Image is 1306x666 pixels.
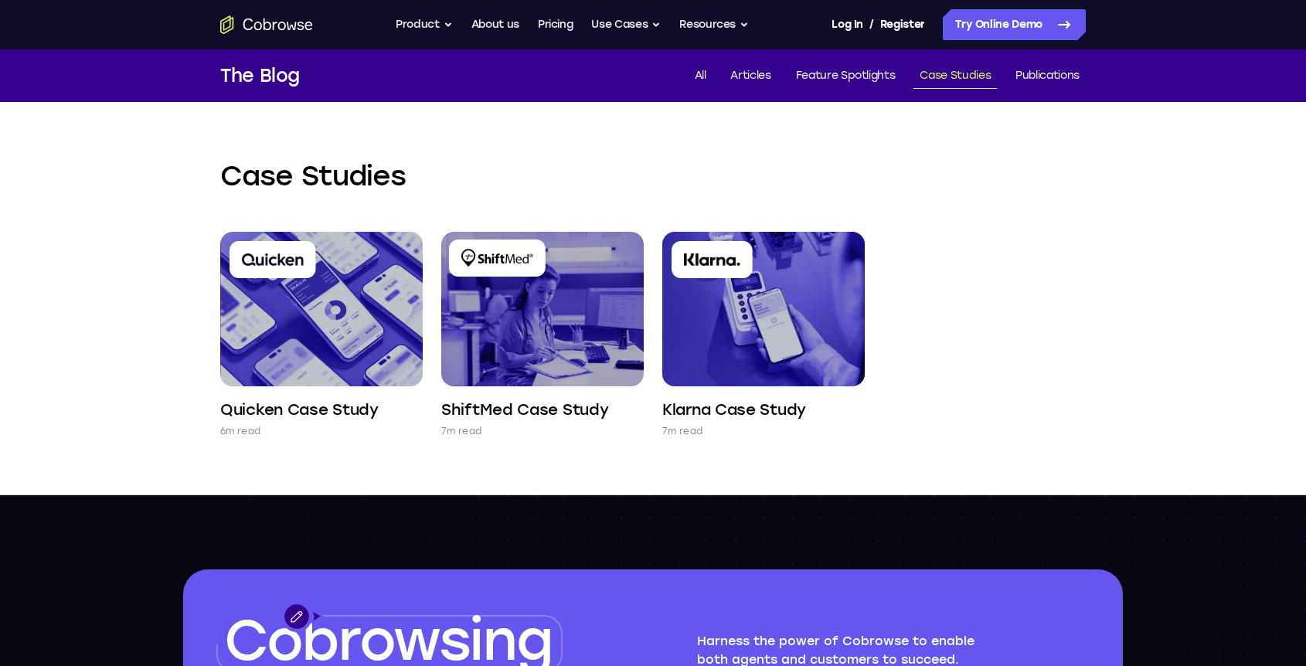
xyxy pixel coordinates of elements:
h4: Klarna Case Study [662,399,806,420]
img: ShiftMed Case Study [441,232,644,386]
a: Klarna Case Study 7m read [662,232,865,439]
a: Case Studies [913,63,997,89]
a: Articles [724,63,777,89]
span: / [869,15,874,34]
a: Go to the home page [220,15,313,34]
a: Publications [1009,63,1086,89]
img: Quicken Case Study [220,232,423,386]
h1: The Blog [220,62,300,90]
p: 7m read [662,423,702,439]
a: Feature Spotlights [790,63,902,89]
a: Pricing [538,9,573,40]
a: Register [880,9,925,40]
h4: Quicken Case Study [220,399,379,420]
p: 7m read [441,423,481,439]
button: Product [396,9,453,40]
a: About us [471,9,519,40]
p: 6m read [220,423,260,439]
h2: Case Studies [220,158,1086,195]
a: Try Online Demo [943,9,1086,40]
a: Quicken Case Study 6m read [220,232,423,439]
a: Log In [832,9,862,40]
h4: ShiftMed Case Study [441,399,608,420]
button: Use Cases [591,9,661,40]
a: ShiftMed Case Study 7m read [441,232,644,439]
a: All [689,63,713,89]
img: Klarna Case Study [662,232,865,386]
button: Resources [679,9,749,40]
